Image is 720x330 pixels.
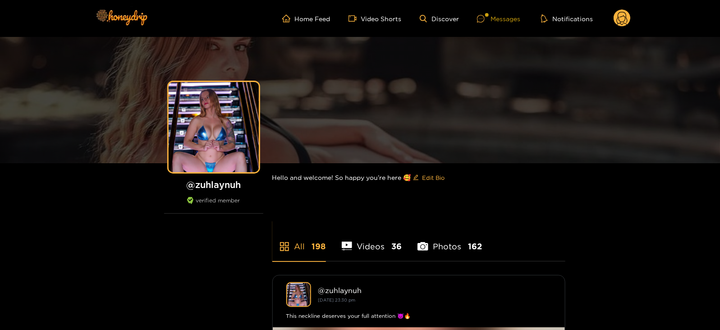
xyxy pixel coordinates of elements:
div: @ zuhlaynuh [318,286,551,294]
span: appstore [279,241,290,252]
img: zuhlaynuh [286,282,311,307]
div: Hello and welcome! So happy you’re here 🥰 [272,163,565,192]
div: This neckline deserves your full attention 😈🔥 [286,312,551,321]
span: edit [413,174,419,181]
span: video-camera [349,14,361,23]
li: Photos [417,220,482,261]
button: Notifications [538,14,596,23]
li: All [272,220,326,261]
button: editEdit Bio [411,170,447,185]
span: 198 [312,241,326,252]
a: Discover [420,15,459,23]
a: Video Shorts [349,14,402,23]
span: home [282,14,295,23]
li: Videos [342,220,402,261]
div: Messages [477,14,520,24]
span: 36 [391,241,402,252]
div: verified member [164,197,263,214]
span: 162 [468,241,482,252]
span: Edit Bio [422,173,445,182]
small: [DATE] 23:30 pm [318,298,356,302]
h1: @ zuhlaynuh [164,179,263,190]
a: Home Feed [282,14,330,23]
